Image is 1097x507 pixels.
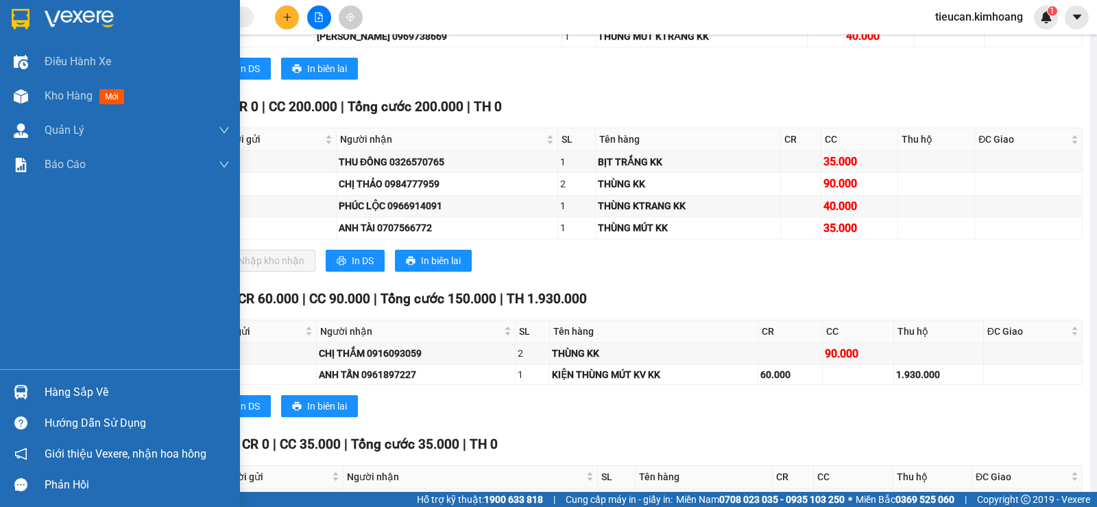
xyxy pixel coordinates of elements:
[676,492,845,507] span: Miền Nam
[636,466,773,488] th: Tên hàng
[45,53,111,70] span: Điều hành xe
[598,466,636,488] th: SL
[518,346,547,361] div: 2
[307,5,331,30] button: file-add
[341,99,344,115] span: |
[846,27,911,45] div: 40.000
[553,492,555,507] span: |
[823,320,893,343] th: CC
[348,99,463,115] span: Tổng cước 200.000
[14,89,28,104] img: warehouse-icon
[773,466,814,488] th: CR
[242,436,269,452] span: CR 0
[560,220,592,235] div: 1
[273,436,276,452] span: |
[339,220,555,235] div: ANH TÀI 0707566772
[14,416,27,429] span: question-circle
[758,320,823,343] th: CR
[600,491,634,506] div: 1
[14,123,28,138] img: warehouse-icon
[976,469,1068,484] span: ĐC Giao
[337,256,346,267] span: printer
[12,9,29,30] img: logo-vxr
[302,291,306,307] span: |
[823,153,895,170] div: 35.000
[340,132,544,147] span: Người nhận
[823,175,895,192] div: 90.000
[262,99,265,115] span: |
[550,320,758,343] th: Tên hàng
[566,492,673,507] span: Cung cấp máy in - giấy in:
[598,154,779,169] div: BỊT TRẮNG KK
[238,291,299,307] span: CR 60.000
[307,61,347,76] span: In biên lai
[381,291,496,307] span: Tổng cước 150.000
[346,491,595,506] div: HỮU NGUYÊN 0896663232
[965,492,967,507] span: |
[814,466,893,488] th: CC
[500,291,503,307] span: |
[848,497,852,502] span: ⚪️
[638,491,770,506] div: THÙNG KV KK
[238,399,260,414] span: In DS
[269,99,337,115] span: CC 200.000
[896,367,981,382] div: 1.930.000
[346,12,355,22] span: aim
[309,291,370,307] span: CC 90.000
[895,494,954,505] strong: 0369 525 060
[45,382,230,403] div: Hàng sắp về
[470,436,498,452] span: TH 0
[292,64,302,75] span: printer
[406,256,415,267] span: printer
[560,176,592,191] div: 2
[339,176,555,191] div: CHỊ THẢO 0984777959
[351,436,459,452] span: Tổng cước 35.000
[219,159,230,170] span: down
[275,5,299,30] button: plus
[326,250,385,272] button: printerIn DS
[217,132,323,147] span: Người gửi
[212,395,271,417] button: printerIn DS
[598,220,779,235] div: THÙNG MÚT KK
[317,29,559,44] div: [PERSON_NAME] 0969738669
[14,385,28,399] img: warehouse-icon
[598,29,805,44] div: THÙNG MÚT KTRẮNG KK
[598,176,779,191] div: THÙNG KK
[421,253,461,268] span: In biên lai
[560,154,592,169] div: 1
[14,447,27,460] span: notification
[352,253,374,268] span: In DS
[558,128,595,151] th: SL
[238,61,260,76] span: In DS
[344,436,348,452] span: |
[347,469,583,484] span: Người nhận
[564,29,593,44] div: 1
[212,250,315,272] button: downloadNhập kho nhận
[1071,11,1083,23] span: caret-down
[596,128,782,151] th: Tên hàng
[280,436,341,452] span: CC 35.000
[231,99,258,115] span: CR 0
[467,99,470,115] span: |
[924,8,1034,25] span: tieucan.kimhoang
[516,320,550,343] th: SL
[45,156,86,173] span: Báo cáo
[45,445,206,462] span: Giới thiệu Vexere, nhận hoa hồng
[45,121,84,139] span: Quản Lý
[518,367,547,382] div: 1
[215,154,335,169] div: MẪN
[719,494,845,505] strong: 0708 023 035 - 0935 103 250
[320,324,501,339] span: Người nhận
[823,220,895,237] div: 35.000
[417,492,543,507] span: Hỗ trợ kỹ thuật:
[14,158,28,172] img: solution-icon
[319,367,513,382] div: ANH TẤN 0961897227
[219,469,328,484] span: Người gửi
[45,89,93,102] span: Kho hàng
[825,345,891,362] div: 90.000
[14,55,28,69] img: warehouse-icon
[339,5,363,30] button: aim
[45,413,230,434] div: Hướng dẫn sử dụng
[281,58,358,80] button: printerIn biên lai
[781,128,821,151] th: CR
